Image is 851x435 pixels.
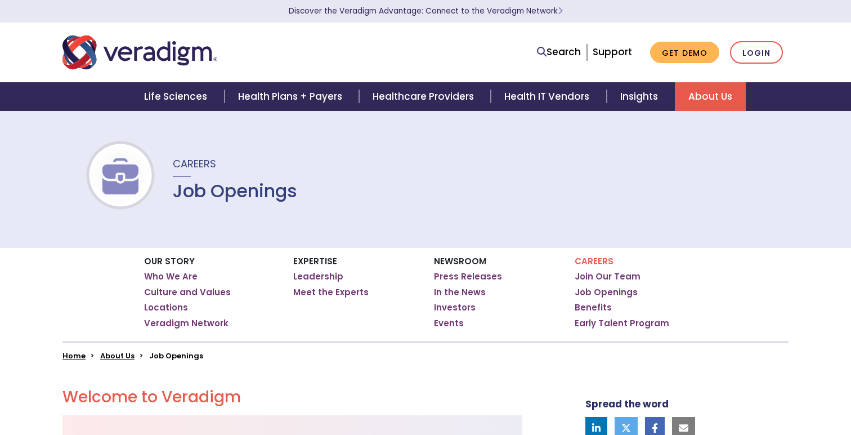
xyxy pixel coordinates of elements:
a: Early Talent Program [575,318,669,329]
span: Careers [173,157,216,171]
a: Culture and Values [144,287,231,298]
h2: Welcome to Veradigm [62,388,522,407]
a: Veradigm Network [144,318,229,329]
a: Home [62,350,86,361]
a: Locations [144,302,188,313]
a: Login [730,41,783,64]
a: Health Plans + Payers [225,82,359,111]
a: Who We Are [144,271,198,282]
a: About Us [100,350,135,361]
h1: Job Openings [173,180,297,202]
a: Health IT Vendors [491,82,606,111]
a: Discover the Veradigm Advantage: Connect to the Veradigm NetworkLearn More [289,6,563,16]
a: Leadership [293,271,343,282]
a: Press Releases [434,271,502,282]
a: Healthcare Providers [359,82,491,111]
a: About Us [675,82,746,111]
a: Benefits [575,302,612,313]
a: In the News [434,287,486,298]
a: Life Sciences [131,82,224,111]
a: Insights [607,82,675,111]
a: Events [434,318,464,329]
a: Join Our Team [575,271,641,282]
a: Meet the Experts [293,287,369,298]
a: Get Demo [650,42,719,64]
span: Learn More [558,6,563,16]
strong: Spread the word [585,397,669,411]
a: Job Openings [575,287,638,298]
a: Investors [434,302,476,313]
a: Support [593,45,632,59]
a: Search [537,45,581,60]
img: Veradigm logo [62,34,217,71]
